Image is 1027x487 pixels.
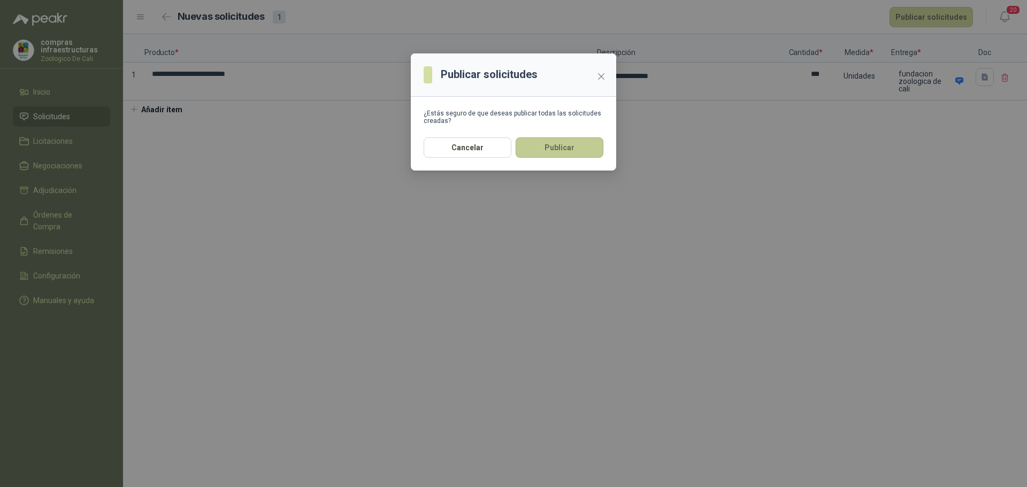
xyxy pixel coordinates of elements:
span: close [597,72,606,81]
button: Cancelar [424,137,511,158]
div: ¿Estás seguro de que deseas publicar todas las solicitudes creadas? [424,110,603,125]
button: Close [593,68,610,85]
button: Publicar [516,137,603,158]
h3: Publicar solicitudes [441,66,538,83]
